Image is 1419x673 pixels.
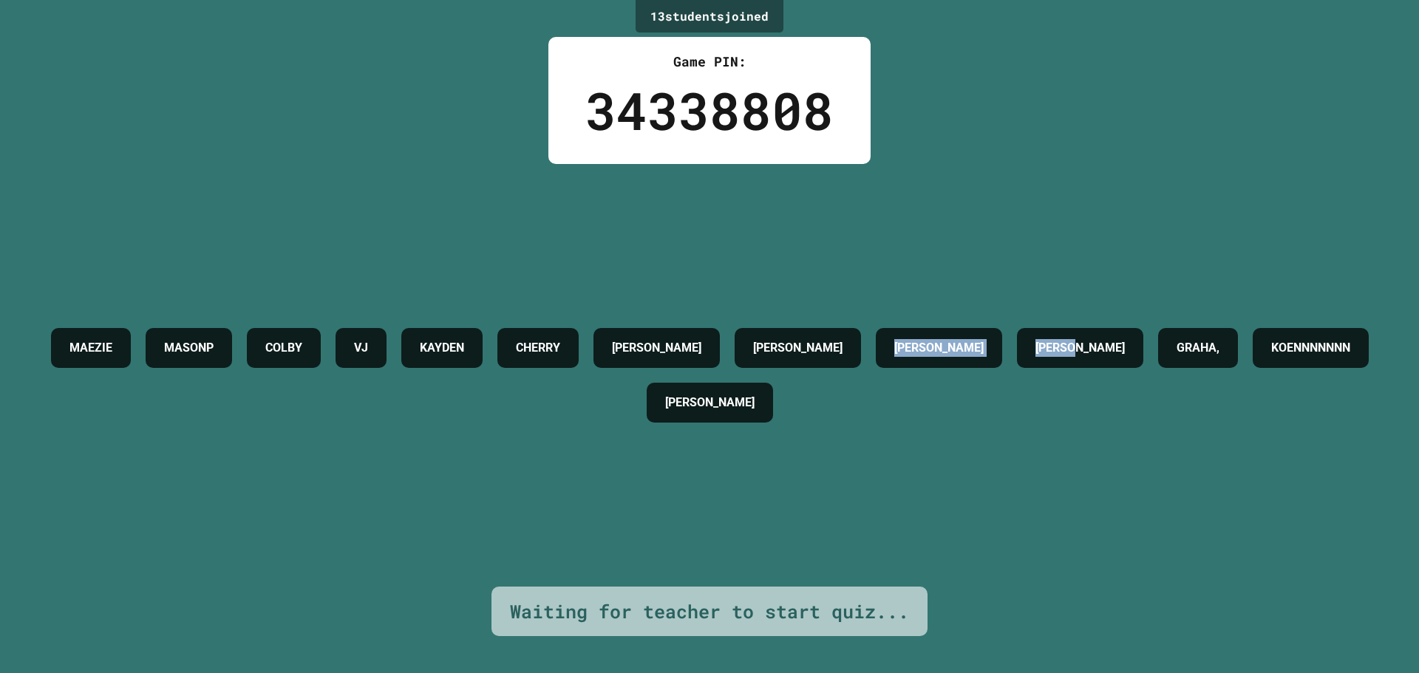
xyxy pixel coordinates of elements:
[354,339,368,357] h4: VJ
[420,339,464,357] h4: KAYDEN
[585,72,834,149] div: 34338808
[516,339,560,357] h4: CHERRY
[894,339,984,357] h4: [PERSON_NAME]
[510,598,909,626] div: Waiting for teacher to start quiz...
[1271,339,1350,357] h4: KOENNNNNNN
[265,339,302,357] h4: COLBY
[665,394,755,411] h4: [PERSON_NAME]
[164,339,214,357] h4: MASONP
[69,339,112,357] h4: MAEZIE
[1177,339,1219,357] h4: GRAHA,
[612,339,701,357] h4: [PERSON_NAME]
[585,52,834,72] div: Game PIN:
[1035,339,1125,357] h4: [PERSON_NAME]
[753,339,843,357] h4: [PERSON_NAME]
